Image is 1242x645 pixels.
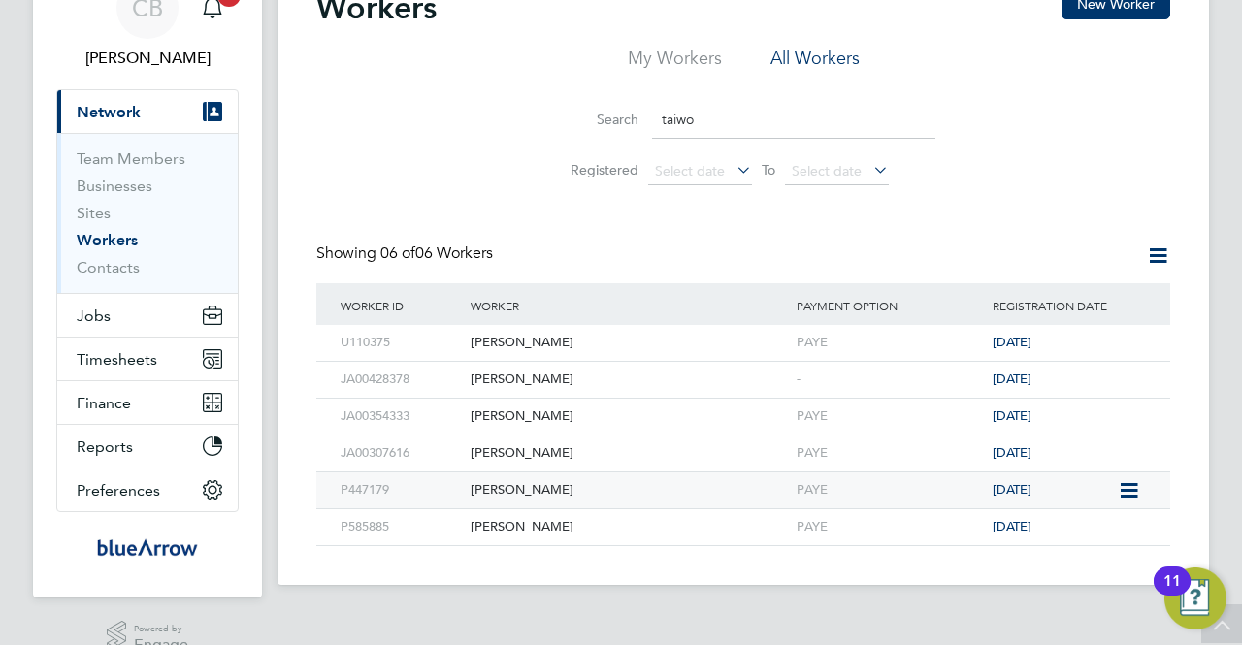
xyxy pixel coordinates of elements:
[134,621,188,637] span: Powered by
[56,47,239,70] span: Cosmin Balan
[380,243,415,263] span: 06 of
[56,532,239,563] a: Go to home page
[770,47,860,81] li: All Workers
[336,325,466,361] div: U110375
[77,437,133,456] span: Reports
[57,90,238,133] button: Network
[336,362,466,398] div: JA00428378
[551,161,638,178] label: Registered
[336,283,466,328] div: Worker ID
[792,509,988,545] div: PAYE
[792,162,862,179] span: Select date
[1163,581,1181,606] div: 11
[77,204,111,222] a: Sites
[993,518,1031,534] span: [DATE]
[336,399,466,435] div: JA00354333
[466,325,792,361] div: [PERSON_NAME]
[993,444,1031,461] span: [DATE]
[336,472,466,508] div: P447179
[57,381,238,424] button: Finance
[336,471,1118,488] a: P447179[PERSON_NAME]PAYE[DATE]
[466,362,792,398] div: [PERSON_NAME]
[57,294,238,337] button: Jobs
[336,435,1151,451] a: JA00307616[PERSON_NAME]PAYE[DATE]
[628,47,722,81] li: My Workers
[988,283,1151,328] div: Registration Date
[466,399,792,435] div: [PERSON_NAME]
[316,243,497,264] div: Showing
[57,338,238,380] button: Timesheets
[993,371,1031,387] span: [DATE]
[466,283,792,328] div: Worker
[466,509,792,545] div: [PERSON_NAME]
[652,101,935,139] input: Name, email or phone number
[57,468,238,511] button: Preferences
[57,133,238,293] div: Network
[551,111,638,128] label: Search
[792,325,988,361] div: PAYE
[466,435,792,471] div: [PERSON_NAME]
[77,103,141,121] span: Network
[993,334,1031,350] span: [DATE]
[77,481,160,500] span: Preferences
[792,472,988,508] div: PAYE
[993,481,1031,498] span: [DATE]
[466,472,792,508] div: [PERSON_NAME]
[336,435,466,471] div: JA00307616
[77,258,140,276] a: Contacts
[792,399,988,435] div: PAYE
[77,350,157,369] span: Timesheets
[756,157,781,182] span: To
[77,394,131,412] span: Finance
[336,508,1151,525] a: P585885[PERSON_NAME]PAYE[DATE]
[336,324,1151,340] a: U110375[PERSON_NAME]PAYE[DATE]
[655,162,725,179] span: Select date
[57,425,238,468] button: Reports
[792,435,988,471] div: PAYE
[77,149,185,168] a: Team Members
[97,532,198,563] img: bluearrow-logo-retina.png
[993,407,1031,424] span: [DATE]
[336,398,1151,414] a: JA00354333[PERSON_NAME]PAYE[DATE]
[77,306,111,325] span: Jobs
[77,231,138,249] a: Workers
[380,243,493,263] span: 06 Workers
[1164,567,1226,629] button: Open Resource Center, 11 new notifications
[336,361,1151,377] a: JA00428378[PERSON_NAME]-[DATE]
[336,509,466,545] div: P585885
[792,283,988,328] div: Payment Option
[77,177,152,195] a: Businesses
[792,362,988,398] div: -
